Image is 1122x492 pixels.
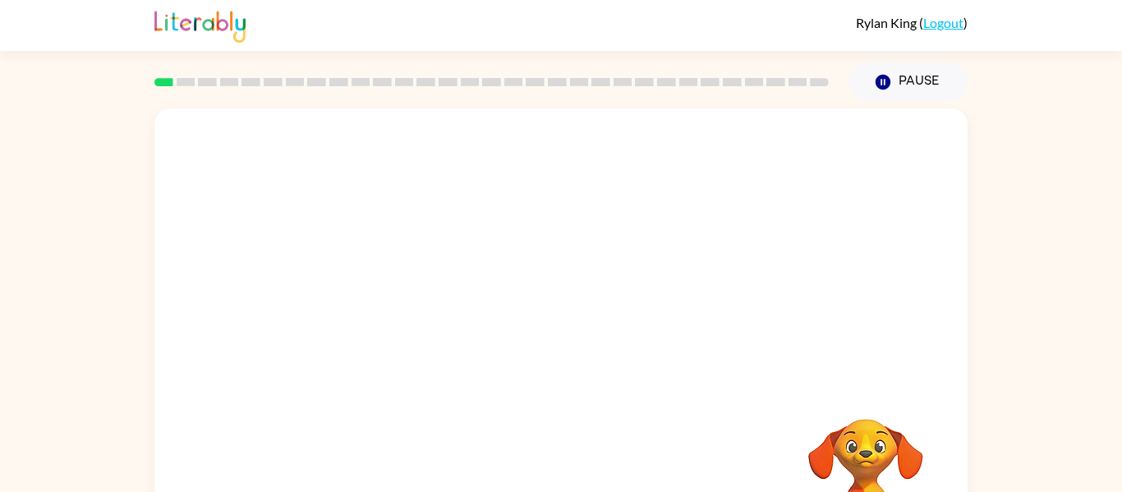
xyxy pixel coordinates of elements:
[848,63,968,101] button: Pause
[154,7,246,43] img: Literably
[856,15,968,30] div: ( )
[856,15,919,30] span: Rylan King
[923,15,963,30] a: Logout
